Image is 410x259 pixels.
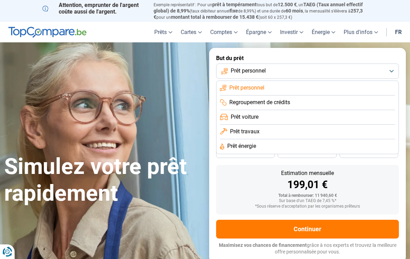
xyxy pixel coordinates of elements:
[154,8,363,20] span: 257,3 €
[212,2,256,7] span: prêt à tempérament
[242,22,276,42] a: Épargne
[216,64,399,79] button: Prêt personnel
[222,179,393,190] div: 199,01 €
[231,67,266,75] span: Prêt personnel
[222,199,393,203] div: Sur base d'un TAEG de 7,45 %*
[227,142,256,150] span: Prêt énergie
[286,8,303,14] span: 60 mois
[216,242,399,256] p: grâce à nos experts et trouvez la meilleure offre personnalisée pour vous.
[216,55,399,61] label: But du prêt
[229,84,264,92] span: Prêt personnel
[307,22,339,42] a: Énergie
[4,153,201,207] h1: Simulez votre prêt rapidement
[222,170,393,176] div: Estimation mensuelle
[361,151,376,155] span: 24 mois
[300,151,315,155] span: 30 mois
[339,22,382,42] a: Plus d'infos
[230,128,260,135] span: Prêt travaux
[219,242,307,248] span: Maximisez vos chances de financement
[42,2,145,15] p: Attention, emprunter de l'argent coûte aussi de l'argent.
[206,22,242,42] a: Comptes
[276,22,307,42] a: Investir
[231,113,259,121] span: Prêt voiture
[154,2,363,14] span: TAEG (Taux annuel effectif global) de 8,99%
[278,2,297,7] span: 12.500 €
[154,2,368,20] p: Exemple représentatif : Pour un tous but de , un (taux débiteur annuel de 8,99%) et une durée de ...
[171,14,259,20] span: montant total à rembourser de 15.438 €
[216,220,399,239] button: Continuer
[230,8,238,14] span: fixe
[238,151,253,155] span: 36 mois
[150,22,177,42] a: Prêts
[391,22,406,42] a: fr
[229,99,290,106] span: Regroupement de crédits
[222,204,393,209] div: *Sous réserve d'acceptation par les organismes prêteurs
[222,193,393,198] div: Total à rembourser: 11 940,60 €
[8,27,87,38] img: TopCompare
[177,22,206,42] a: Cartes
